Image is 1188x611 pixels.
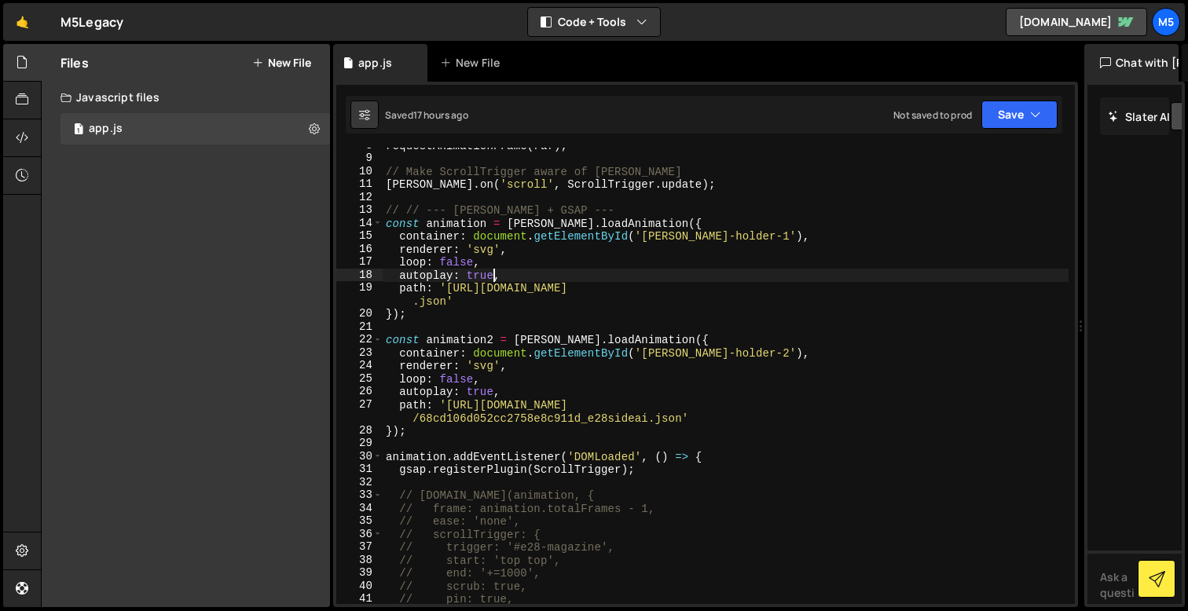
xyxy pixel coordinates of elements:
[60,54,89,71] h2: Files
[893,108,972,122] div: Not saved to prod
[336,255,383,269] div: 17
[336,307,383,320] div: 20
[336,566,383,580] div: 39
[1084,44,1179,82] div: Chat with [PERSON_NAME]
[60,13,123,31] div: M5Legacy
[336,359,383,372] div: 24
[336,203,383,217] div: 13
[336,476,383,489] div: 32
[336,281,383,307] div: 19
[336,424,383,437] div: 28
[336,514,383,528] div: 35
[358,55,392,71] div: app.js
[252,57,311,69] button: New File
[74,124,83,137] span: 1
[336,488,383,502] div: 33
[336,217,383,230] div: 14
[528,8,660,36] button: Code + Tools
[336,191,383,204] div: 12
[1152,8,1180,36] a: M5
[336,554,383,567] div: 38
[336,502,383,515] div: 34
[336,580,383,593] div: 40
[60,113,330,145] div: app.js
[336,229,383,243] div: 15
[336,592,383,606] div: 41
[3,3,42,41] a: 🤙
[336,177,383,191] div: 11
[336,372,383,386] div: 25
[981,101,1058,129] button: Save
[440,55,506,71] div: New File
[42,82,330,113] div: Javascript files
[1006,8,1147,36] a: [DOMAIN_NAME]
[336,243,383,256] div: 16
[336,385,383,398] div: 26
[336,540,383,554] div: 37
[89,122,123,136] div: app.js
[336,152,383,165] div: 9
[336,450,383,463] div: 30
[385,108,468,122] div: Saved
[336,346,383,360] div: 23
[336,269,383,282] div: 18
[336,437,383,450] div: 29
[413,108,468,122] div: 17 hours ago
[336,463,383,476] div: 31
[336,333,383,346] div: 22
[336,398,383,424] div: 27
[1108,109,1171,124] h2: Slater AI
[336,528,383,541] div: 36
[336,165,383,178] div: 10
[336,320,383,334] div: 21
